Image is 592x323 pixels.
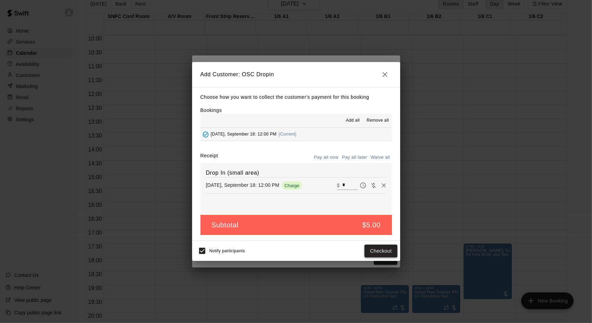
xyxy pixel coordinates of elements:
h6: Drop In (small area) [206,168,386,177]
p: [DATE], September 18: 12:00 PM [206,182,280,189]
button: Added - Collect Payment [200,129,211,140]
button: Added - Collect Payment[DATE], September 18: 12:00 PM(Current) [200,128,392,141]
h5: Subtotal [212,220,239,230]
button: Remove [379,180,389,191]
span: [DATE], September 18: 12:00 PM [211,132,277,137]
button: Add all [342,115,364,126]
button: Pay all later [340,152,369,163]
button: Checkout [364,245,397,257]
label: Bookings [200,107,222,113]
span: Add all [346,117,360,124]
span: Waive payment [368,182,379,188]
button: Pay all now [312,152,341,163]
p: Choose how you want to collect the customer's payment for this booking [200,93,392,102]
button: Remove all [364,115,392,126]
button: Waive all [369,152,392,163]
p: $ [337,182,340,189]
span: Notify participants [209,249,245,254]
h5: $5.00 [362,220,380,230]
label: Receipt [200,152,218,163]
span: Remove all [367,117,389,124]
h2: Add Customer: OSC Dropin [192,62,400,87]
span: (Current) [278,132,297,137]
span: Pay later [358,182,368,188]
span: Charge [282,183,302,188]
